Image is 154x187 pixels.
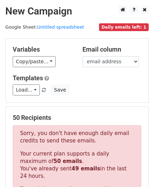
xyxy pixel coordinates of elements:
h5: Email column [82,46,142,53]
a: Templates [13,74,43,82]
a: Copy/paste... [13,56,56,67]
strong: 50 emails [54,158,82,164]
p: Sorry, you don't have enough daily email credits to send these emails. [20,130,134,145]
a: Load... [13,84,40,95]
h5: 50 Recipients [13,114,141,122]
p: Your current plan supports a daily maximum of . You've already sent in the last 24 hours. [20,150,134,180]
button: Save [51,84,69,95]
h5: Variables [13,46,72,53]
strong: 49 emails [72,165,100,172]
h2: New Campaign [5,5,149,17]
a: Daily emails left: 1 [99,24,149,30]
a: Untitled spreadsheet [37,24,84,30]
iframe: Chat Widget [119,153,154,187]
small: Google Sheet: [5,24,84,30]
span: Daily emails left: 1 [99,23,149,31]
